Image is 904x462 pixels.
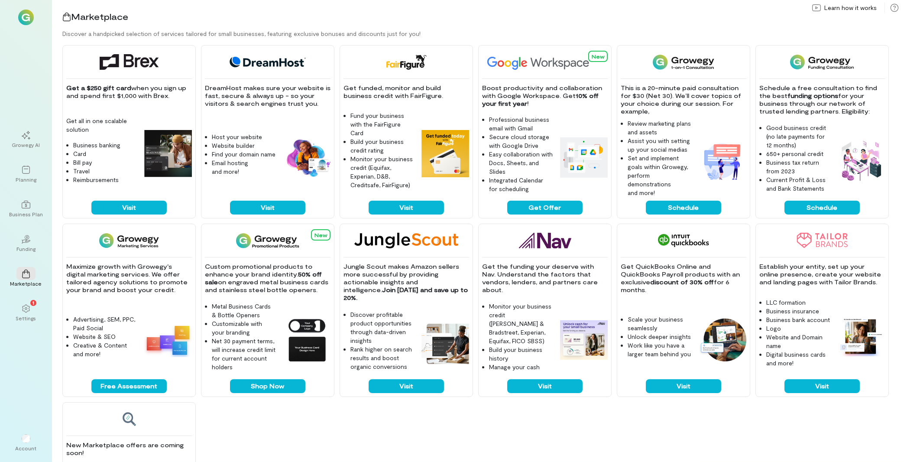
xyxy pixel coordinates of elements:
[766,316,830,324] li: Business bank account
[212,302,276,319] li: Metal Business Cards & Bottle Openers
[73,341,137,358] li: Creative & Content and more!
[650,278,714,286] strong: discount of 30% off
[784,201,860,215] button: Schedule
[350,345,415,371] li: Rank higher on search results and boost organic conversions
[784,379,860,393] button: Visit
[489,345,553,363] li: Build your business history
[12,141,40,148] div: Growegy AI
[73,158,137,167] li: Bill pay
[489,133,553,150] li: Secure cloud storage with Google Drive
[699,137,746,185] img: 1-on-1 Consultation feature
[646,201,721,215] button: Schedule
[507,201,583,215] button: Get Offer
[766,176,830,193] li: Current Profit & Loss and Bank Statements
[766,333,830,350] li: Website and Domain name
[73,167,137,176] li: Travel
[10,124,42,155] a: Growegy AI
[66,263,192,294] p: Maximize growth with Growegy's digital marketing services. We offer tailored agency solutions to ...
[10,228,42,259] a: Funding
[91,379,167,393] button: Free Assessment
[16,176,36,183] div: Planning
[314,232,327,238] span: New
[421,130,469,178] img: FairFigure feature
[766,158,830,176] li: Business tax return from 2023
[343,263,469,302] p: Jungle Scout makes Amazon sellers more successful by providing actionable insights and intelligence.
[73,176,137,184] li: Reimbursements
[560,320,608,360] img: Nav feature
[489,363,553,371] li: Manage your cash
[482,54,609,70] img: Google Workspace
[824,3,877,12] span: Learn how it works
[212,159,276,176] li: Email hosting and more!
[212,337,276,371] li: Net 30 payment terms, will increase credit limit for current account holders
[32,299,34,306] span: 1
[236,233,300,248] img: Growegy Promo Products
[73,315,137,332] li: Advertising, SEM, PPC, Paid Social
[489,150,553,176] li: Easy collaboration with Docs, Sheets, and Slides
[369,379,444,393] button: Visit
[100,54,159,70] img: Brex
[343,286,470,301] strong: Join [DATE] and save up to 20%.
[122,411,136,427] img: Coming soon
[766,298,830,307] li: LLC formation
[212,141,276,150] li: Website builder
[205,263,330,294] p: Custom promotional products to enhance your brand identity. on engraved metal business cards and ...
[91,201,167,215] button: Visit
[646,379,721,393] button: Visit
[212,319,276,337] li: Customizable with your branding
[212,133,276,141] li: Host your website
[592,53,604,59] span: New
[386,54,427,70] img: FairFigure
[787,92,838,99] strong: funding options
[66,117,137,134] p: Get all in one scalable solution
[10,297,42,329] a: Settings
[283,138,330,178] img: DreamHost feature
[205,84,330,107] p: DreamHost makes sure your website is fast, secure & always up - so your visitors & search engines...
[62,29,904,38] div: Discover a handpicked selection of services tailored for small businesses, featuring exclusive bo...
[482,84,608,107] p: Boost productivity and collaboration with Google Workspace. Get !
[283,316,330,364] img: Growegy Promo Products feature
[837,316,885,357] img: Tailor Brands feature
[10,193,42,224] a: Business Plan
[73,332,137,341] li: Website & SEO
[628,315,692,332] li: Scale your business seamlessly
[621,84,746,115] p: This is a 20-minute paid consultation for $30 (Net 30). We’ll cover topics of your choice during ...
[628,137,692,154] li: Assist you with setting up your social medias
[205,270,324,286] strong: 50% off sale
[350,310,415,345] li: Discover profitable product opportunities through data-driven insights
[10,280,42,287] div: Marketplace
[699,319,746,361] img: QuickBooks feature
[519,233,571,248] img: Nav
[10,427,42,459] div: Account
[628,119,692,137] li: Review marketing plans and assets
[343,84,469,100] p: Get funded, monitor and build business credit with FairFigure.
[628,341,692,358] li: Work like you have a larger team behind you
[66,441,192,457] p: New Marketplace offers are coming soon!
[227,54,309,70] img: DreamHost
[73,150,137,158] li: Card
[10,159,42,190] a: Planning
[482,263,608,294] p: Get the funding your deserve with Nav. Understand the factors that vendors, lenders, and partners...
[658,233,709,248] img: QuickBooks
[560,137,608,177] img: Google Workspace feature
[837,137,885,185] img: Funding Consultation feature
[16,445,37,452] div: Account
[16,245,36,252] div: Funding
[99,233,159,248] img: Growegy - Marketing Services
[766,324,830,333] li: Logo
[350,111,415,137] li: Fund your business with the FairFigure Card
[212,150,276,159] li: Find your domain name
[766,150,830,158] li: 650+ personal credit
[790,54,854,70] img: Funding Consultation
[230,379,305,393] button: Shop Now
[71,11,128,22] span: Marketplace
[489,302,553,345] li: Monitor your business credit ([PERSON_NAME] & Bradstreet, Experian, Equifax, FICO SBSS)
[507,379,583,393] button: Visit
[628,154,692,197] li: Set and implement goals within Growegy, perform demonstrations and more!
[230,201,305,215] button: Visit
[482,92,600,107] strong: 10% off your first year
[628,332,692,341] li: Unlock deeper insights
[489,176,553,193] li: Integrated Calendar for scheduling
[421,324,469,364] img: Jungle Scout feature
[766,350,830,368] li: Digital business cards and more!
